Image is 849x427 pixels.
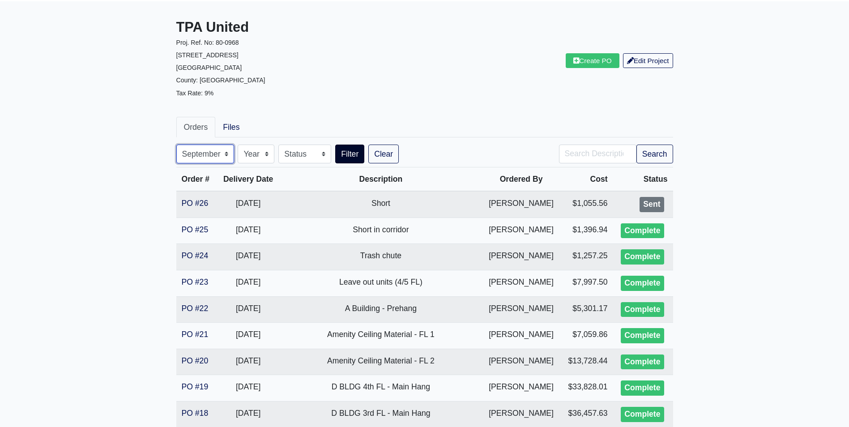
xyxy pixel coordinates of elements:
[215,117,247,137] a: Files
[280,296,482,323] td: A Building - Prehang
[636,145,673,163] button: Search
[217,375,280,401] td: [DATE]
[217,167,280,192] th: Delivery Date
[176,167,217,192] th: Order #
[280,191,482,218] td: Short
[482,191,561,218] td: [PERSON_NAME]
[176,77,265,84] small: County: [GEOGRAPHIC_DATA]
[182,304,209,313] a: PO #22
[280,270,482,296] td: Leave out units (4/5 FL)
[176,19,418,36] h3: TPA United
[182,330,209,339] a: PO #21
[561,191,613,218] td: $1,055.56
[482,218,561,244] td: [PERSON_NAME]
[621,380,664,396] div: Complete
[621,249,664,265] div: Complete
[561,375,613,401] td: $33,828.01
[182,278,209,286] a: PO #23
[621,276,664,291] div: Complete
[182,251,209,260] a: PO #24
[182,356,209,365] a: PO #20
[182,225,209,234] a: PO #25
[182,382,209,391] a: PO #19
[623,53,673,68] a: Edit Project
[561,296,613,323] td: $5,301.17
[280,167,482,192] th: Description
[482,296,561,323] td: [PERSON_NAME]
[176,90,214,97] small: Tax Rate: 9%
[182,199,209,208] a: PO #26
[176,39,239,46] small: Proj. Ref. No: 80-0968
[561,167,613,192] th: Cost
[482,244,561,270] td: [PERSON_NAME]
[280,244,482,270] td: Trash chute
[561,323,613,349] td: $7,059.86
[280,349,482,375] td: Amenity Ceiling Material - FL 2
[280,218,482,244] td: Short in corridor
[621,302,664,317] div: Complete
[217,191,280,218] td: [DATE]
[561,270,613,296] td: $7,997.50
[482,349,561,375] td: [PERSON_NAME]
[559,145,636,163] input: Search
[621,223,664,239] div: Complete
[561,218,613,244] td: $1,396.94
[280,375,482,401] td: D BLDG 4th FL - Main Hang
[335,145,364,163] button: Filter
[217,218,280,244] td: [DATE]
[176,51,239,59] small: [STREET_ADDRESS]
[368,145,399,163] a: Clear
[280,323,482,349] td: Amenity Ceiling Material - FL 1
[621,354,664,370] div: Complete
[621,407,664,422] div: Complete
[217,270,280,296] td: [DATE]
[566,53,619,68] a: Create PO
[482,375,561,401] td: [PERSON_NAME]
[640,197,664,212] div: Sent
[217,349,280,375] td: [DATE]
[621,328,664,343] div: Complete
[182,409,209,418] a: PO #18
[561,349,613,375] td: $13,728.44
[613,167,673,192] th: Status
[217,244,280,270] td: [DATE]
[217,296,280,323] td: [DATE]
[482,270,561,296] td: [PERSON_NAME]
[217,323,280,349] td: [DATE]
[176,117,216,137] a: Orders
[482,167,561,192] th: Ordered By
[176,64,242,71] small: [GEOGRAPHIC_DATA]
[561,244,613,270] td: $1,257.25
[482,323,561,349] td: [PERSON_NAME]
